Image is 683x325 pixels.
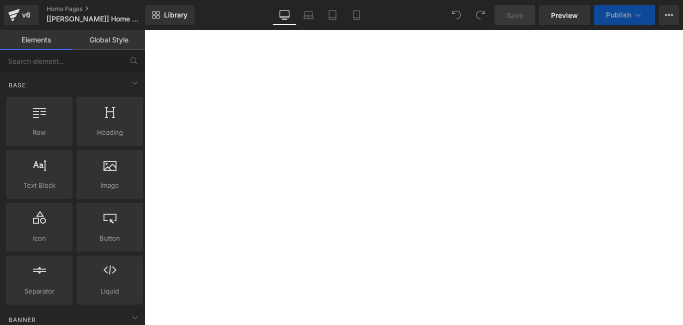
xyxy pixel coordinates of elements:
[46,15,142,23] span: [[PERSON_NAME]] Home Page - Standard 2025
[446,5,466,25] button: Undo
[79,286,140,297] span: Liquid
[506,10,523,20] span: Save
[79,180,140,191] span: Image
[470,5,490,25] button: Redo
[9,286,69,297] span: Separator
[344,5,368,25] a: Mobile
[320,5,344,25] a: Tablet
[20,8,32,21] div: v6
[7,80,27,90] span: Base
[296,5,320,25] a: Laptop
[79,233,140,244] span: Button
[594,5,655,25] button: Publish
[4,5,38,25] a: v6
[539,5,590,25] a: Preview
[9,180,69,191] span: Text Block
[606,11,631,19] span: Publish
[551,10,578,20] span: Preview
[659,5,679,25] button: More
[9,233,69,244] span: Icon
[164,10,187,19] span: Library
[79,127,140,138] span: Heading
[9,127,69,138] span: Row
[72,30,145,50] a: Global Style
[46,5,161,13] a: Home Pages
[7,315,37,325] span: Banner
[272,5,296,25] a: Desktop
[145,5,194,25] a: New Library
